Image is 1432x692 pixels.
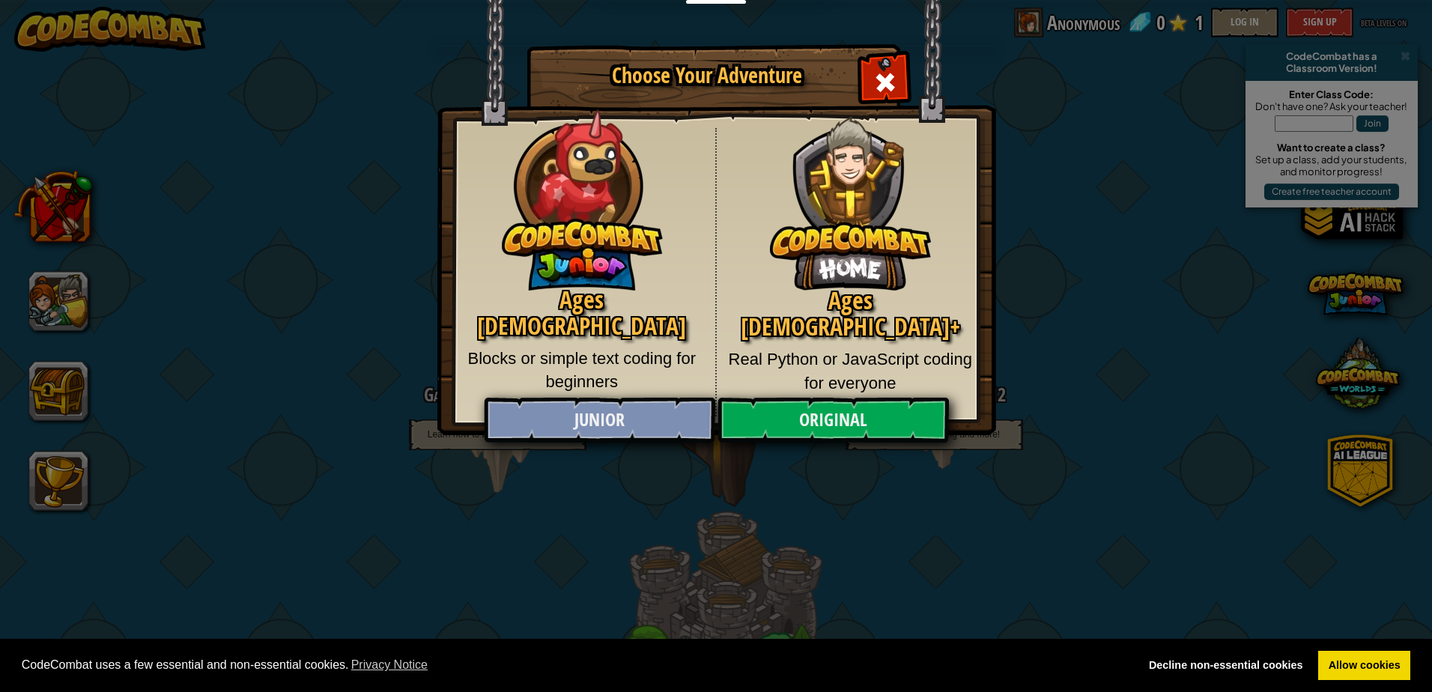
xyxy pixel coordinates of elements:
img: CodeCombat Original hero character [770,94,931,291]
a: learn more about cookies [349,654,431,676]
h2: Ages [DEMOGRAPHIC_DATA] [460,287,704,339]
h2: Ages [DEMOGRAPHIC_DATA]+ [728,288,974,340]
a: deny cookies [1138,651,1313,681]
div: Close modal [861,57,908,104]
span: CodeCombat uses a few essential and non-essential cookies. [22,654,1127,676]
h1: Choose Your Adventure [553,64,861,88]
a: Junior [484,398,715,443]
img: CodeCombat Junior hero character [502,100,663,291]
p: Real Python or JavaScript coding for everyone [728,347,974,395]
a: Original [717,398,948,443]
a: allow cookies [1318,651,1410,681]
p: Blocks or simple text coding for beginners [460,347,704,394]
